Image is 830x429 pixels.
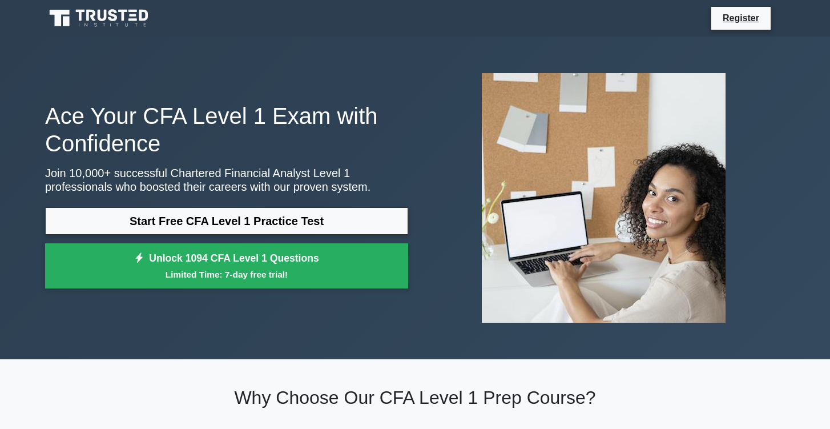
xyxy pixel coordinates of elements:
[45,166,408,194] p: Join 10,000+ successful Chartered Financial Analyst Level 1 professionals who boosted their caree...
[45,387,785,408] h2: Why Choose Our CFA Level 1 Prep Course?
[59,268,394,281] small: Limited Time: 7-day free trial!
[716,11,766,25] a: Register
[45,102,408,157] h1: Ace Your CFA Level 1 Exam with Confidence
[45,207,408,235] a: Start Free CFA Level 1 Practice Test
[45,243,408,289] a: Unlock 1094 CFA Level 1 QuestionsLimited Time: 7-day free trial!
